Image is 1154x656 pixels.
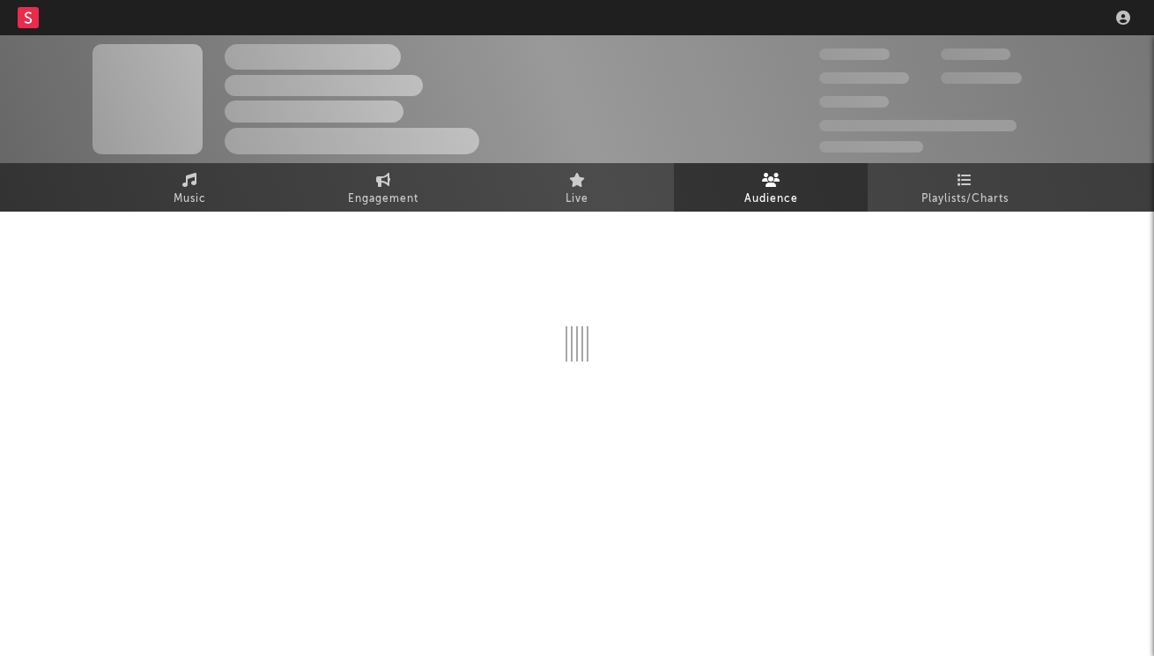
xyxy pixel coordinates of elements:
a: Playlists/Charts [868,163,1062,212]
span: Audience [744,189,798,210]
span: 300,000 [819,48,890,60]
a: Audience [674,163,868,212]
span: Jump Score: 85.0 [819,141,923,153]
span: 1,000,000 [941,72,1022,84]
a: Live [480,163,674,212]
span: 100,000 [941,48,1010,60]
span: 100,000 [819,96,889,108]
span: 50,000,000 Monthly Listeners [819,120,1017,131]
span: Playlists/Charts [921,189,1009,210]
a: Music [92,163,286,212]
span: Live [566,189,588,210]
span: Music [174,189,206,210]
span: 50,000,000 [819,72,909,84]
a: Engagement [286,163,480,212]
span: Engagement [348,189,418,210]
